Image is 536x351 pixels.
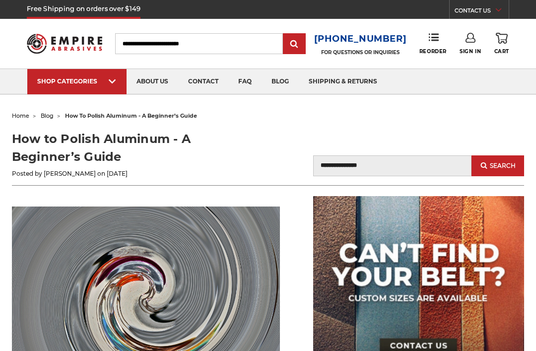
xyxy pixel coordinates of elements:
a: shipping & returns [299,69,387,94]
a: Cart [494,33,509,55]
a: about us [127,69,178,94]
a: faq [228,69,262,94]
a: home [12,112,29,119]
h1: How to Polish Aluminum - A Beginner’s Guide [12,130,261,166]
a: [PHONE_NUMBER] [314,32,407,46]
a: contact [178,69,228,94]
img: Empire Abrasives [27,29,102,58]
span: Cart [494,48,509,55]
span: Search [490,162,516,169]
span: Reorder [419,48,447,55]
a: CONTACT US [455,5,509,19]
p: FOR QUESTIONS OR INQUIRIES [314,49,407,56]
a: blog [41,112,54,119]
span: Sign In [460,48,481,55]
a: blog [262,69,299,94]
input: Submit [284,34,304,54]
div: SHOP CATEGORIES [37,77,117,85]
p: Posted by [PERSON_NAME] on [DATE] [12,169,261,178]
span: how to polish aluminum - a beginner’s guide [65,112,197,119]
a: Reorder [419,33,447,54]
button: Search [471,155,524,176]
